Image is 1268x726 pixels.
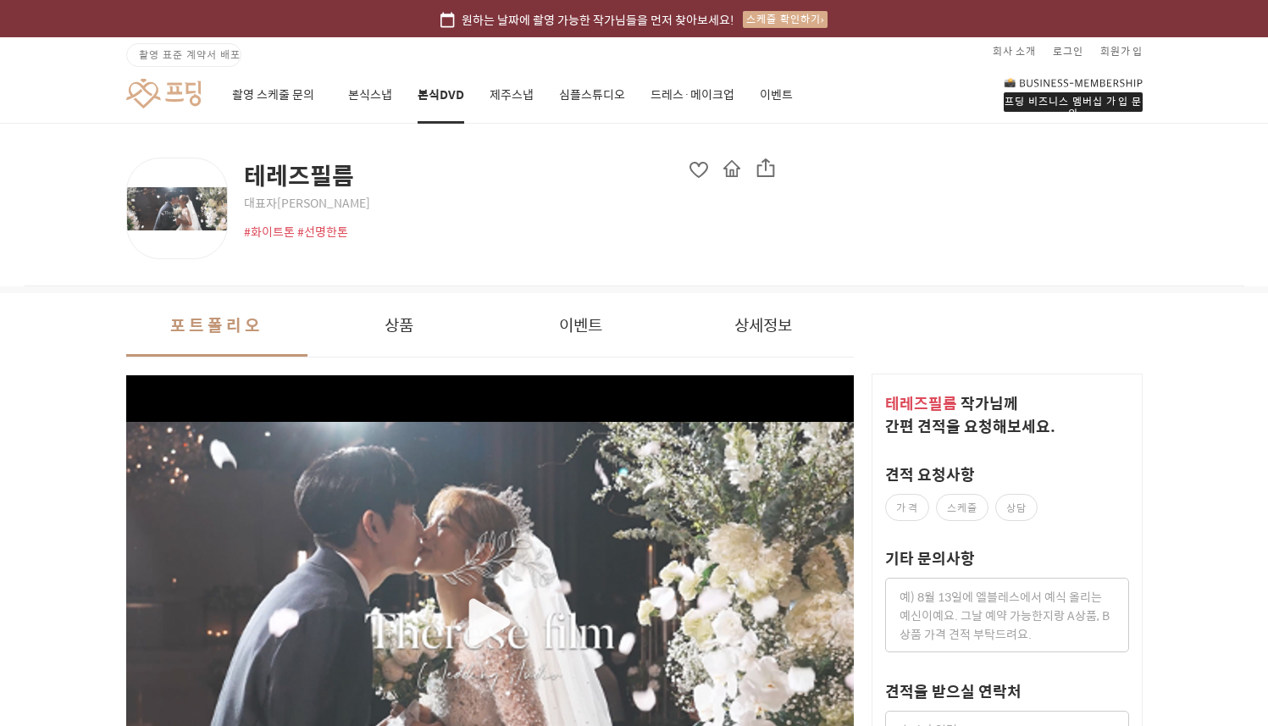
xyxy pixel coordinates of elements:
label: 상담 [995,494,1038,521]
label: 스케줄 [936,494,988,521]
span: 원하는 날짜에 촬영 가능한 작가님들을 먼저 찾아보세요! [462,10,734,29]
label: 가격 [885,494,929,521]
span: 테레즈필름 [244,158,776,192]
a: 제주스냅 [490,66,534,124]
label: 견적을 받으실 연락처 [885,679,1022,702]
span: 설정 [262,563,282,576]
a: 본식DVD [418,66,464,124]
a: 심플스튜디오 [559,66,625,124]
a: 회원가입 [1100,37,1143,64]
a: 촬영 스케줄 문의 [232,66,323,124]
a: 로그인 [1053,37,1083,64]
a: 드레스·메이크업 [651,66,734,124]
button: 상세정보 [672,293,854,357]
span: 대표자 [PERSON_NAME] [244,194,776,211]
button: 포트폴리오 [126,293,308,357]
a: 회사 소개 [993,37,1036,64]
button: 상품 [307,293,490,357]
span: 홈 [53,563,64,576]
span: 작가 님께 간편 견적을 요청해보세요. [885,391,1055,437]
a: 홈 [5,537,112,579]
a: 본식스냅 [348,66,392,124]
a: 프딩 비즈니스 멤버십 가입 문의 [1004,76,1143,112]
label: 기타 문의사항 [885,546,975,569]
button: 이벤트 [490,293,672,357]
span: 테레즈필름 [885,391,957,414]
span: 대화 [155,563,175,577]
span: 촬영 표준 계약서 배포 [139,47,241,62]
a: 대화 [112,537,219,579]
label: 견적 요청사항 [885,463,975,485]
a: 이벤트 [760,66,793,124]
div: 프딩 비즈니스 멤버십 가입 문의 [1004,92,1143,112]
div: 스케줄 확인하기 [743,11,828,28]
a: 설정 [219,537,325,579]
a: 촬영 표준 계약서 배포 [126,43,241,67]
span: #화이트톤 #선명한톤 [244,222,348,241]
